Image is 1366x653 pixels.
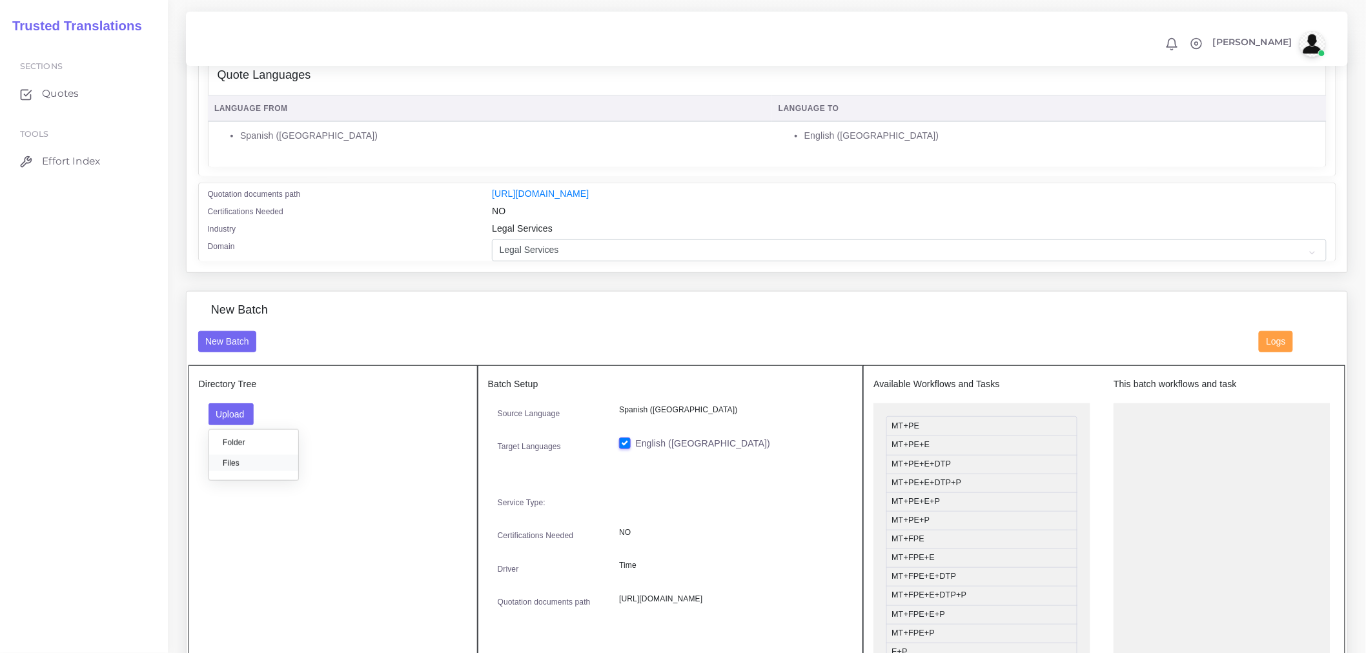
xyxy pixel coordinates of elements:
li: MT+PE [886,416,1077,436]
label: Folder [209,434,298,450]
label: Driver [498,563,519,575]
span: [PERSON_NAME] [1213,37,1292,46]
li: MT+FPE [886,530,1077,549]
label: Industry [208,223,236,235]
div: NO [482,205,1336,222]
a: Effort Index [10,148,158,175]
li: MT+PE+E+DTP+P [886,474,1077,493]
span: Quotes [42,86,79,101]
h4: New Batch [211,303,268,317]
label: Target Languages [498,441,561,452]
button: Logs [1259,331,1293,353]
th: Language From [208,95,772,122]
a: [URL][DOMAIN_NAME] [492,188,589,199]
li: MT+FPE+P [886,624,1077,643]
label: Quotation documents path [498,596,591,608]
button: Upload [209,403,254,425]
h4: Quote Languages [218,68,311,83]
li: MT+PE+P [886,511,1077,530]
h2: Trusted Translations [3,18,142,34]
li: Spanish ([GEOGRAPHIC_DATA]) [240,129,765,143]
button: New Batch [198,331,257,353]
h5: This batch workflows and task [1114,379,1330,390]
li: MT+FPE+E+DTP [886,567,1077,587]
p: [URL][DOMAIN_NAME] [619,592,843,606]
li: English ([GEOGRAPHIC_DATA]) [804,129,1320,143]
li: MT+PE+E [886,436,1077,455]
a: Quotes [10,80,158,107]
span: Effort Index [42,154,100,168]
label: Certifications Needed [498,530,574,541]
label: Source Language [498,408,560,419]
li: MT+FPE+E [886,548,1077,568]
label: Files [209,455,298,471]
a: Trusted Translations [3,15,142,37]
th: Language To [771,95,1326,122]
label: English ([GEOGRAPHIC_DATA]) [635,437,770,450]
h5: Batch Setup [488,379,853,390]
p: NO [619,526,843,539]
label: Service Type: [498,497,545,508]
img: avatar [1300,31,1325,57]
span: Sections [20,61,63,71]
label: Quotation documents path [208,188,301,200]
h5: Available Workflows and Tasks [873,379,1090,390]
label: Domain [208,241,235,252]
span: Tools [20,129,49,139]
label: Certifications Needed [208,206,284,217]
div: Legal Services [482,222,1336,239]
a: [PERSON_NAME]avatar [1207,31,1330,57]
a: New Batch [198,336,257,346]
li: MT+FPE+E+DTP+P [886,586,1077,605]
span: Logs [1267,336,1286,347]
p: Time [619,559,843,572]
li: MT+PE+E+P [886,492,1077,512]
li: MT+PE+E+DTP [886,455,1077,474]
p: Spanish ([GEOGRAPHIC_DATA]) [619,403,843,417]
div: Upload [209,429,299,481]
h5: Directory Tree [199,379,467,390]
li: MT+FPE+E+P [886,605,1077,625]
